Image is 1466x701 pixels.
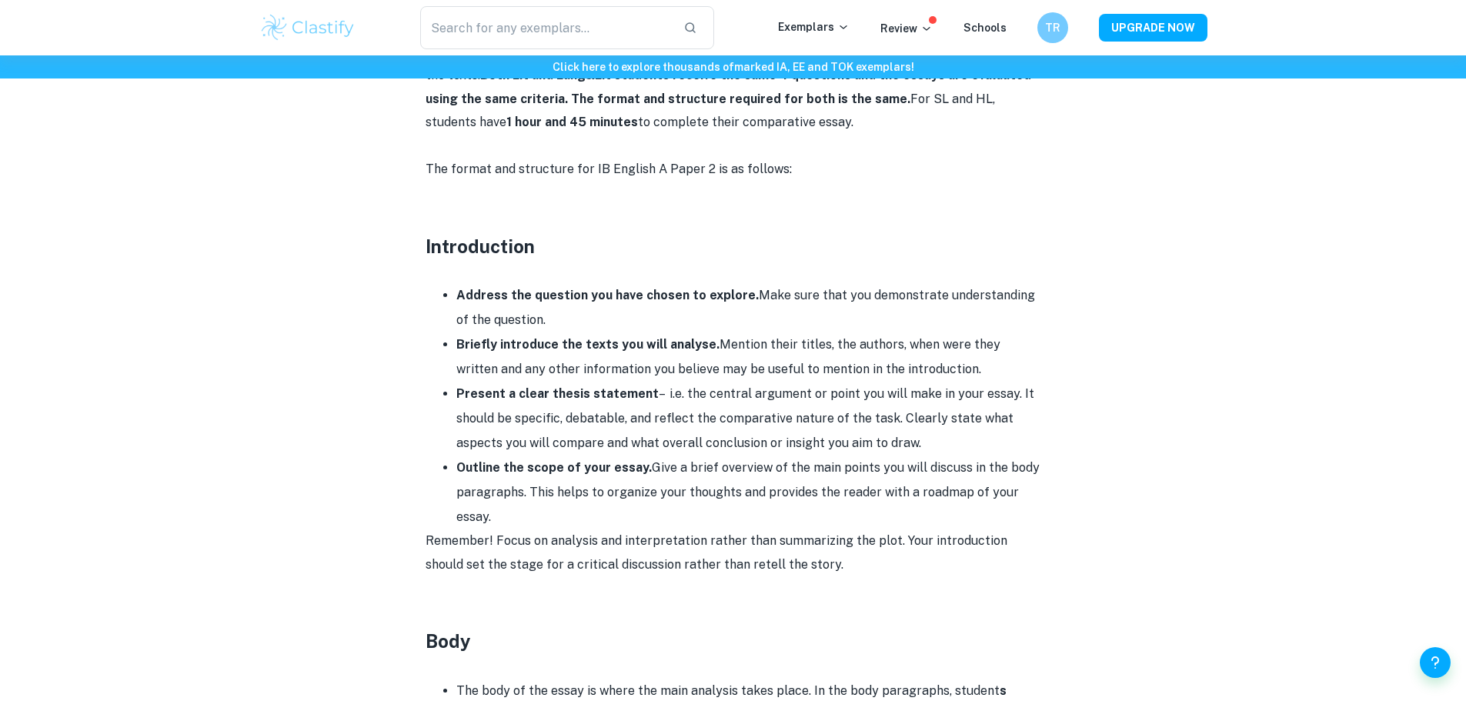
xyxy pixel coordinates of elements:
p: Exemplars [778,18,850,35]
img: Clastify logo [259,12,357,43]
strong: Briefly introduce the texts you will analyse. [456,337,720,352]
h6: TR [1044,19,1061,36]
button: TR [1037,12,1068,43]
li: Make sure that you demonstrate understanding of the question. [456,283,1041,332]
p: Remember! Focus on analysis and interpretation rather than summarizing the plot. Your introductio... [426,529,1041,576]
p: Review [880,20,933,37]
li: Give a brief overview of the main points you will discuss in the body paragraphs. This helps to o... [456,456,1041,529]
strong: Outline the scope of your essay. [456,460,652,475]
li: Mention their titles, the authors, when were they written and any other information you believe m... [456,332,1041,382]
p: The format and structure for IB English A Paper 2 is as follows: [426,158,1041,181]
strong: Present a clear thesis statement [456,386,659,401]
strong: 1 hour and 45 minutes [506,115,638,129]
strong: Address the question you have chosen to explore. [456,288,759,302]
h3: Introduction [426,232,1041,260]
button: UPGRADE NOW [1099,14,1207,42]
button: Help and Feedback [1420,647,1451,678]
h3: Body [426,627,1041,655]
input: Search for any exemplars... [420,6,672,49]
strong: Both Lit and Lang&Lit students receive the same 4 questions and the essays are evaluated using th... [426,68,1031,105]
a: Schools [963,22,1007,34]
h6: Click here to explore thousands of marked IA, EE and TOK exemplars ! [3,58,1463,75]
li: – i.e. the central argument or point you will make in your essay. It should be specific, debatabl... [456,382,1041,456]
